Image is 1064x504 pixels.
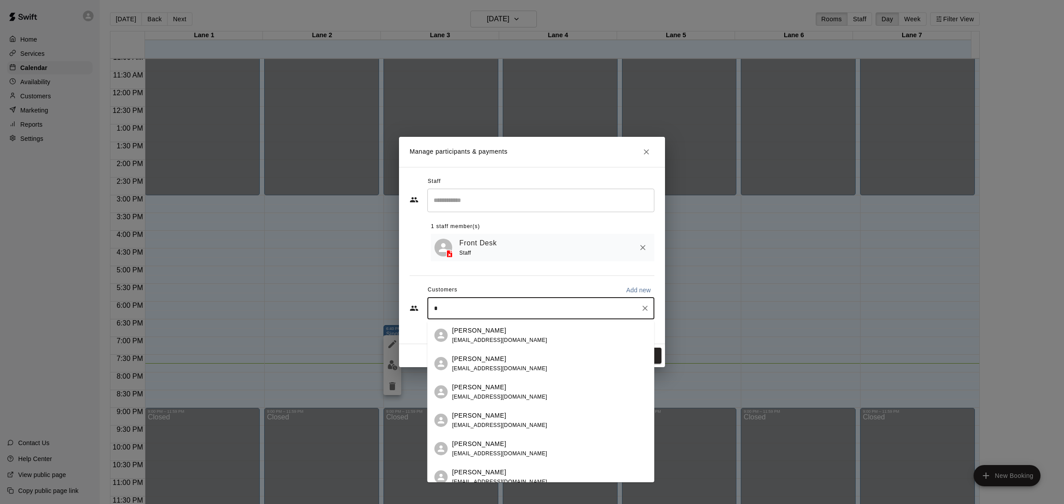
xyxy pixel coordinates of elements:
[410,304,419,313] svg: Customers
[452,394,548,400] span: [EMAIL_ADDRESS][DOMAIN_NAME]
[434,239,452,256] div: Front Desk
[452,383,506,392] p: [PERSON_NAME]
[622,283,654,297] button: Add new
[434,329,448,342] div: Josh Harden
[452,450,548,457] span: [EMAIL_ADDRESS][DOMAIN_NAME]
[452,422,548,428] span: [EMAIL_ADDRESS][DOMAIN_NAME]
[452,439,506,449] p: [PERSON_NAME]
[427,297,654,319] div: Start typing to search customers...
[410,147,508,156] p: Manage participants & payments
[452,337,548,343] span: [EMAIL_ADDRESS][DOMAIN_NAME]
[428,283,458,297] span: Customers
[431,220,480,234] span: 1 staff member(s)
[459,250,471,256] span: Staff
[626,286,651,295] p: Add new
[434,385,448,399] div: Jessica Solis
[410,195,419,204] svg: Staff
[452,365,548,372] span: [EMAIL_ADDRESS][DOMAIN_NAME]
[452,468,506,477] p: [PERSON_NAME]
[638,144,654,160] button: Close
[434,357,448,370] div: Joe A
[452,326,506,335] p: [PERSON_NAME]
[452,411,506,420] p: [PERSON_NAME]
[635,240,651,256] button: Remove
[434,442,448,455] div: Jonathon Solis
[434,414,448,427] div: Aiden Castaneda
[427,189,654,212] div: Search staff
[459,237,497,249] a: Front Desk
[434,470,448,484] div: Gabriel Solis
[452,479,548,485] span: [EMAIL_ADDRESS][DOMAIN_NAME]
[452,354,506,364] p: [PERSON_NAME]
[428,174,441,189] span: Staff
[639,302,651,314] button: Clear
